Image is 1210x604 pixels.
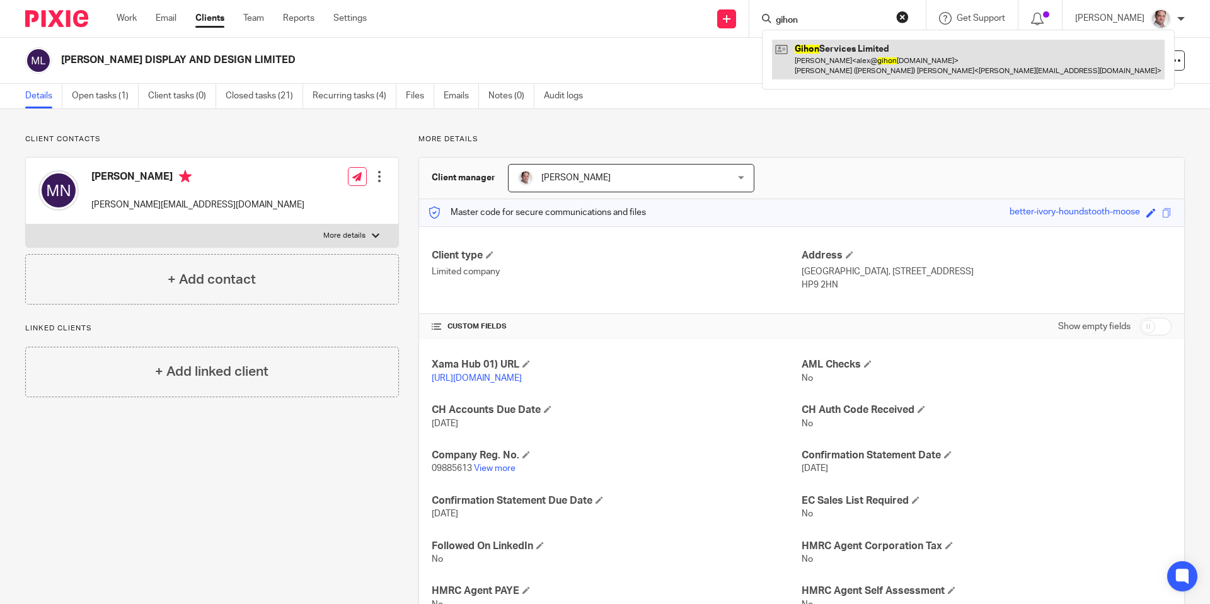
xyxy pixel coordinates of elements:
h4: Confirmation Statement Due Date [432,494,802,508]
a: Recurring tasks (4) [313,84,396,108]
span: [DATE] [432,509,458,518]
h4: HMRC Agent Corporation Tax [802,540,1172,553]
p: Client contacts [25,134,399,144]
p: Linked clients [25,323,399,334]
span: 09885613 [432,464,472,473]
span: [PERSON_NAME] [541,173,611,182]
h4: AML Checks [802,358,1172,371]
span: No [802,509,813,518]
a: Reports [283,12,314,25]
h4: CH Auth Code Received [802,404,1172,417]
a: Emails [444,84,479,108]
a: Notes (0) [488,84,534,108]
h4: Followed On LinkedIn [432,540,802,553]
a: Files [406,84,434,108]
span: No [432,555,443,564]
a: Email [156,12,176,25]
span: [DATE] [432,419,458,428]
h4: Address [802,249,1172,262]
h4: [PERSON_NAME] [91,170,304,186]
img: Munro%20Partners-3202.jpg [518,170,533,185]
span: [DATE] [802,464,828,473]
p: [PERSON_NAME][EMAIL_ADDRESS][DOMAIN_NAME] [91,199,304,211]
a: Closed tasks (21) [226,84,303,108]
span: Get Support [957,14,1005,23]
button: Clear [896,11,909,23]
h4: CUSTOM FIELDS [432,322,802,332]
h4: HMRC Agent PAYE [432,584,802,598]
h4: Company Reg. No. [432,449,802,462]
h4: + Add contact [168,270,256,289]
i: Primary [179,170,192,183]
div: better-ivory-houndstooth-moose [1010,206,1140,220]
a: Team [243,12,264,25]
p: More details [323,231,366,241]
span: No [802,555,813,564]
img: svg%3E [25,47,52,74]
img: Pixie [25,10,88,27]
input: Search [775,15,888,26]
p: HP9 2HN [802,279,1172,291]
p: Master code for secure communications and files [429,206,646,219]
a: Work [117,12,137,25]
h4: CH Accounts Due Date [432,404,802,417]
img: svg%3E [38,170,79,211]
a: Details [25,84,62,108]
p: [GEOGRAPHIC_DATA], [STREET_ADDRESS] [802,265,1172,278]
h4: Confirmation Statement Date [802,449,1172,462]
h4: Xama Hub 01) URL [432,358,802,371]
img: Munro%20Partners-3202.jpg [1151,9,1171,29]
p: More details [418,134,1185,144]
p: Limited company [432,265,802,278]
a: Client tasks (0) [148,84,216,108]
h3: Client manager [432,171,495,184]
a: Settings [333,12,367,25]
span: No [802,419,813,428]
h4: Client type [432,249,802,262]
h4: HMRC Agent Self Assessment [802,584,1172,598]
h2: [PERSON_NAME] DISPLAY AND DESIGN LIMITED [61,54,823,67]
a: Clients [195,12,224,25]
h4: EC Sales List Required [802,494,1172,508]
label: Show empty fields [1058,320,1131,333]
span: No [802,374,813,383]
h4: + Add linked client [155,362,268,381]
a: View more [474,464,516,473]
a: [URL][DOMAIN_NAME] [432,374,522,383]
a: Audit logs [544,84,592,108]
p: [PERSON_NAME] [1075,12,1144,25]
a: Open tasks (1) [72,84,139,108]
